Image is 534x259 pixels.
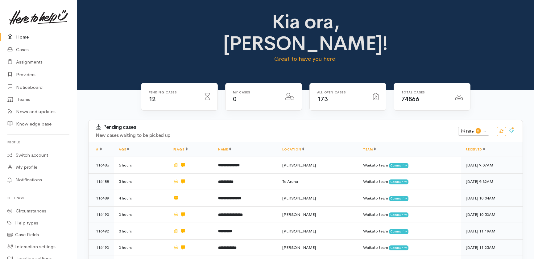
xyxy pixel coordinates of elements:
td: Waikato team [358,173,461,190]
a: Team [363,147,376,151]
span: 0 [233,95,237,103]
span: [PERSON_NAME] [282,162,316,168]
span: [PERSON_NAME] [282,245,316,250]
h6: Pending cases [149,91,197,94]
span: Community [389,229,408,234]
td: 116490 [89,206,114,223]
td: 116492 [89,223,114,240]
span: Te Aroha [282,179,298,184]
span: [PERSON_NAME] [282,212,316,217]
span: Community [389,163,408,168]
td: [DATE] 11:25AM [461,239,523,256]
td: 3 hours [114,223,168,240]
a: Name [218,147,231,151]
td: 116486 [89,157,114,174]
td: [DATE] 11:19AM [461,223,523,240]
h6: My cases [233,91,278,94]
td: 116488 [89,173,114,190]
h3: Pending cases [96,124,451,130]
td: 116489 [89,190,114,207]
a: # [96,147,102,151]
h6: Profile [7,138,69,146]
td: 5 hours [114,157,168,174]
span: Community [389,179,408,184]
td: 3 hours [114,206,168,223]
span: 0 [476,128,481,133]
td: Waikato team [358,239,461,256]
td: [DATE] 10:04AM [461,190,523,207]
span: 12 [149,95,156,103]
td: 116493 [89,239,114,256]
span: 173 [317,95,328,103]
a: Flags [173,147,188,151]
span: Community [389,245,408,250]
h1: Kia ora, [PERSON_NAME]! [199,11,412,55]
button: Filter0 [458,127,489,136]
span: [PERSON_NAME] [282,195,316,201]
td: [DATE] 9:32AM [461,173,523,190]
h4: New cases waiting to be picked up [96,133,451,138]
h6: Total cases [401,91,448,94]
a: Received [466,147,485,151]
h6: Settings [7,194,69,202]
a: Age [119,147,129,151]
span: [PERSON_NAME] [282,228,316,234]
td: 3 hours [114,239,168,256]
td: Waikato team [358,223,461,240]
td: [DATE] 10:53AM [461,206,523,223]
td: Waikato team [358,190,461,207]
td: 4 hours [114,190,168,207]
span: 74866 [401,95,419,103]
td: Waikato team [358,157,461,174]
td: 5 hours [114,173,168,190]
p: Great to have you here! [199,55,412,63]
td: [DATE] 9:07AM [461,157,523,174]
span: Community [389,212,408,217]
td: Waikato team [358,206,461,223]
span: Community [389,196,408,201]
a: Location [282,147,304,151]
h6: All Open cases [317,91,366,94]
